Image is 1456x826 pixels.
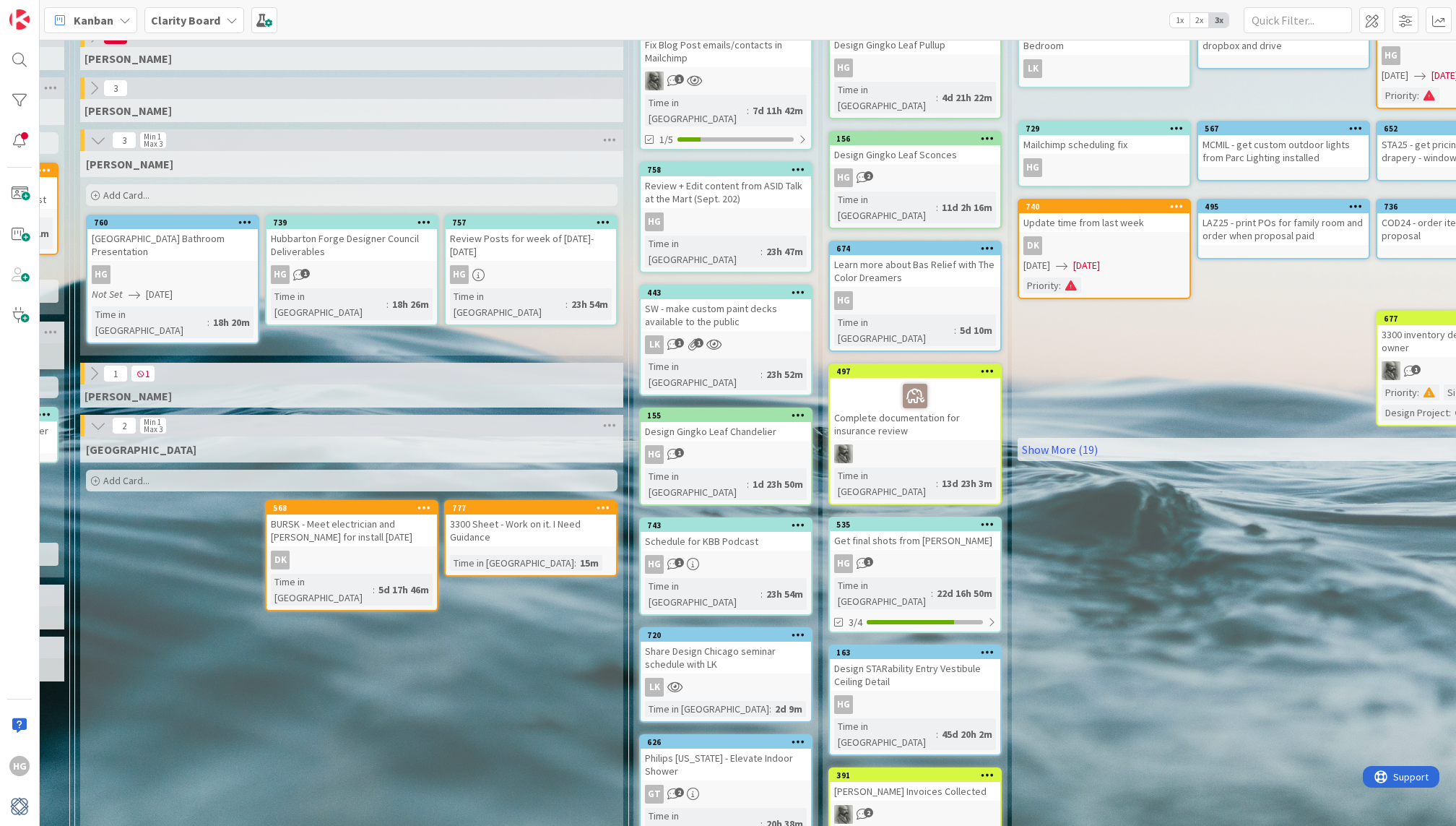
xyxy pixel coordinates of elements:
div: Design Project [1382,405,1449,421]
div: HG [830,291,1000,310]
div: HG [834,59,853,77]
span: 1/5 [659,132,673,147]
span: 2 [864,171,873,181]
img: PA [834,805,853,824]
div: 720 [647,630,811,640]
span: : [386,296,389,312]
div: Time in [GEOGRAPHIC_DATA] [645,236,760,267]
div: HG [834,695,853,714]
div: Time in [GEOGRAPHIC_DATA] [834,577,931,609]
div: Review Posts for week of [DATE]-[DATE] [446,229,616,261]
div: HG [834,554,853,573]
span: Add Card... [103,189,149,202]
span: : [747,103,749,119]
span: : [747,476,749,492]
div: Min 1 [144,418,161,426]
span: 3x [1209,13,1228,27]
div: 443 [641,286,811,299]
div: 4d 21h 22m [938,90,996,106]
div: HG [830,554,1000,573]
div: 45d 20h 2m [938,726,996,742]
div: GT [645,785,664,804]
div: Time in [GEOGRAPHIC_DATA] [271,574,373,606]
div: 155 [641,409,811,422]
div: Max 3 [144,140,162,147]
div: Schedule for KBB Podcast [641,532,811,551]
div: Time in [GEOGRAPHIC_DATA] [450,288,565,320]
span: : [373,582,375,598]
div: 758 [647,165,811,175]
span: 1 [675,558,684,567]
div: HG [645,555,664,574]
span: 1 [864,557,873,567]
div: Time in [GEOGRAPHIC_DATA] [92,306,207,338]
span: 1 [675,74,684,84]
div: Min 1 [144,133,161,140]
span: : [954,322,956,338]
div: Review + Edit content from ASID Talk at the Mart (Sept. 202) [641,176,811,208]
div: 535 [830,518,1000,531]
div: [PERSON_NAME] Invoices Collected [830,782,1000,801]
div: 497 [830,365,1000,378]
div: Max 3 [144,426,162,433]
div: PA [641,72,811,90]
div: 13d 23h 3m [938,476,996,491]
div: DK [1019,236,1189,255]
div: Design Gingko Leaf Chandelier [641,422,811,441]
div: HG [1019,158,1189,177]
div: 567 [1198,122,1369,135]
span: 1 [1411,365,1421,374]
div: 163 [836,648,1000,658]
div: LK [1019,59,1189,78]
input: Quick Filter... [1244,7,1352,33]
div: 1d 23h 50m [749,476,807,492]
div: 18h 26m [389,296,433,312]
div: 674 [830,242,1000,255]
div: 155 [647,410,811,421]
div: 163Design STARability Entry Vestibule Ceiling Detail [830,646,1000,691]
span: : [1417,384,1419,400]
div: HG [830,168,1000,187]
div: Priority [1023,278,1059,293]
div: 535 [836,520,1000,530]
div: HG [92,265,110,284]
div: HG [1023,158,1042,177]
div: Design STARability Entry Vestibule Ceiling Detail [830,659,1000,691]
div: 391 [830,769,1000,782]
div: 391 [836,770,1000,780]
span: [DATE] [1023,258,1050,273]
div: Time in [GEOGRAPHIC_DATA] [834,314,954,346]
div: 743 [647,520,811,530]
div: Hubbarton Forge Designer Council Deliverables [266,229,437,261]
span: : [769,701,771,717]
div: 163 [830,646,1000,659]
div: GT [641,785,811,804]
div: 674Learn more about Bas Relief with The Color Dreamers [830,242,1000,287]
div: LAZ25 - print POs for family room and order when proposal paid [1198,213,1369,245]
div: 568 [273,503,437,513]
span: : [760,586,763,602]
div: Time in [GEOGRAPHIC_DATA] [645,701,769,717]
span: Kanban [74,12,113,29]
div: Time in [GEOGRAPHIC_DATA] [645,95,747,126]
span: : [1449,405,1451,421]
div: 743 [641,519,811,532]
div: 739 [266,216,437,229]
div: HG [641,555,811,574]
span: [DATE] [1073,258,1100,273]
div: 495LAZ25 - print POs for family room and order when proposal paid [1198,200,1369,245]
div: Time in [GEOGRAPHIC_DATA] [834,82,936,113]
div: 757 [446,216,616,229]
div: 391[PERSON_NAME] Invoices Collected [830,769,1000,801]
div: 495 [1198,200,1369,213]
div: 758 [641,163,811,176]
div: HG [830,59,1000,77]
div: 740 [1026,202,1189,212]
div: Time in [GEOGRAPHIC_DATA] [450,555,574,571]
div: Time in [GEOGRAPHIC_DATA] [271,288,386,320]
div: LK [645,335,664,354]
span: : [1059,278,1061,293]
div: Fix Blog Post emails/contacts in Mailchimp [641,35,811,67]
span: : [1417,87,1419,103]
div: 626Philips [US_STATE] - Elevate Indoor Shower [641,736,811,780]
